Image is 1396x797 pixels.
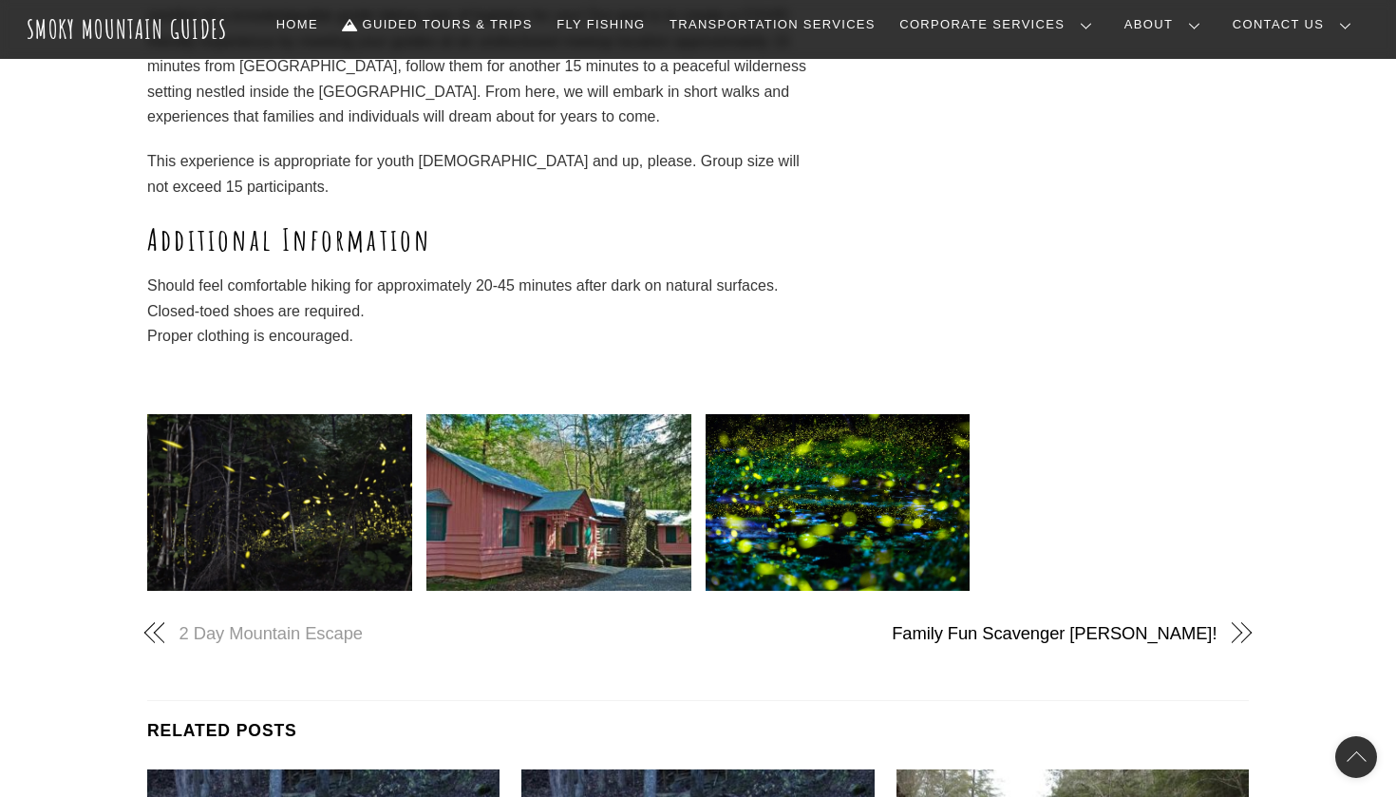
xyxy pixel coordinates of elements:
[147,414,412,591] img: Screen+Shot+2015-12-02+at+12.39.21+PM-min
[426,414,691,591] img: Spence-Cabin-min
[892,5,1107,45] a: Corporate Services
[706,414,971,591] img: Flireflies-in-the-woods-min
[1117,5,1216,45] a: About
[1225,5,1367,45] a: Contact Us
[549,5,652,45] a: Fly Fishing
[147,274,808,349] p: Should feel comfortable hiking for approximately 20-45 minutes after dark on natural surfaces. Cl...
[269,5,326,45] a: Home
[27,13,228,45] a: Smoky Mountain Guides
[662,5,882,45] a: Transportation Services
[731,621,1217,646] a: Family Fun Scavenger [PERSON_NAME]!
[179,621,666,646] a: 2 Day Mountain Escape
[147,219,808,259] h2: Additional Information
[147,149,808,199] p: This experience is appropriate for youth [DEMOGRAPHIC_DATA] and up, please. Group size will not e...
[335,5,540,45] a: Guided Tours & Trips
[147,701,1249,745] h4: Related Posts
